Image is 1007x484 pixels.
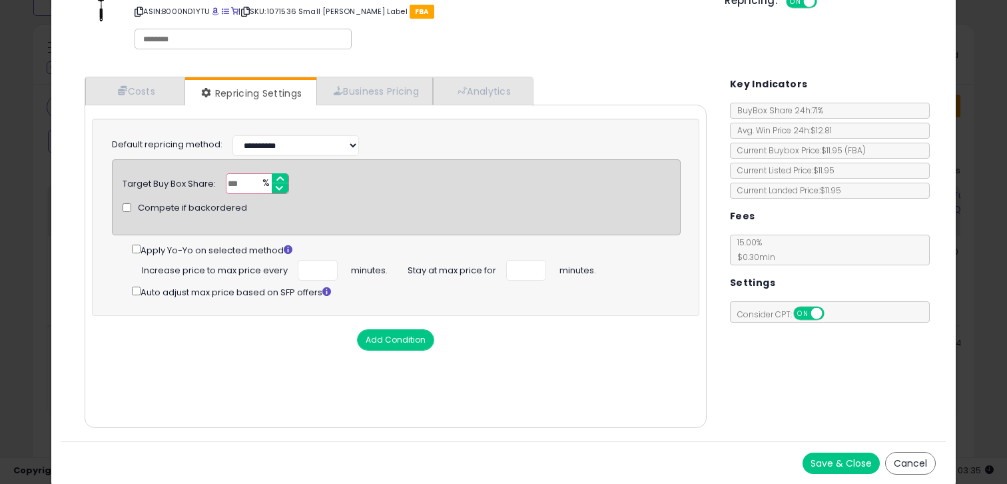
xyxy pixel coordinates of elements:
a: Your listing only [231,6,238,17]
div: Auto adjust max price based on SFP offers [132,284,681,299]
span: Compete if backordered [138,202,247,215]
span: Increase price to max price every [142,260,288,277]
button: Add Condition [357,329,434,351]
a: Repricing Settings [185,80,316,107]
button: Cancel [885,452,936,475]
span: $0.30 min [731,251,775,263]
span: 15.00 % [731,237,775,263]
span: Avg. Win Price 24h: $12.81 [731,125,832,136]
div: Apply Yo-Yo on selected method [132,242,681,257]
span: BuyBox Share 24h: 71% [731,105,823,116]
span: Consider CPT: [731,309,842,320]
h5: Fees [730,208,755,225]
a: All offer listings [222,6,229,17]
span: ( FBA ) [844,145,866,156]
a: Costs [85,77,185,105]
span: OFF [822,308,843,319]
a: BuyBox page [212,6,219,17]
h5: Settings [730,275,775,291]
p: ASIN: B000ND1YTU | SKU: 1071536 Small [PERSON_NAME] Label [135,1,705,22]
span: FBA [410,5,434,19]
span: Stay at max price for [408,260,496,277]
span: ON [795,308,811,319]
div: Target Buy Box Share: [123,173,216,191]
button: Save & Close [803,453,880,474]
span: $11.95 [821,145,866,156]
span: minutes. [559,260,596,277]
h5: Key Indicators [730,76,808,93]
a: Business Pricing [316,77,433,105]
a: Analytics [433,77,531,105]
span: Current Landed Price: $11.95 [731,185,841,196]
span: minutes. [351,260,388,277]
span: % [254,174,276,194]
span: Current Buybox Price: [731,145,866,156]
label: Default repricing method: [112,139,222,151]
span: Current Listed Price: $11.95 [731,165,835,176]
